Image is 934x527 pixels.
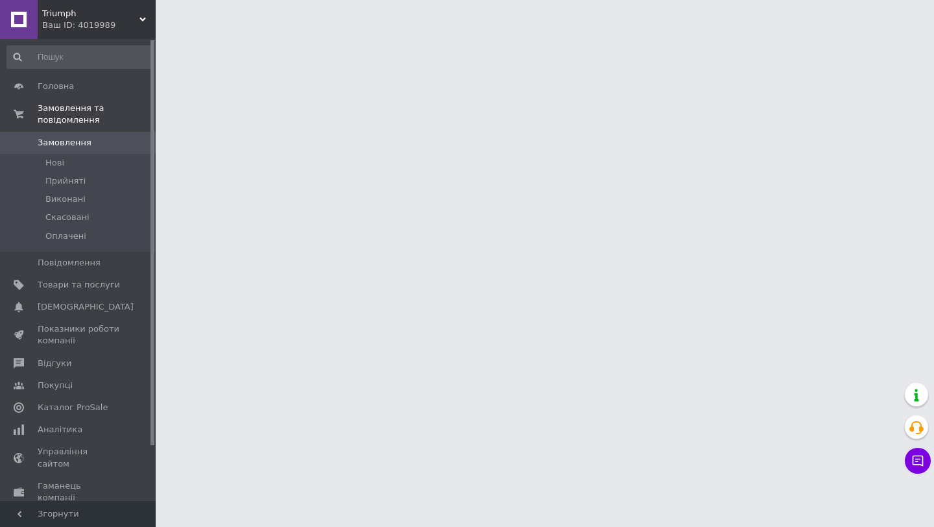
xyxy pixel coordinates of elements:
[38,480,120,504] span: Гаманець компанії
[45,175,86,187] span: Прийняті
[38,446,120,469] span: Управління сайтом
[38,137,91,149] span: Замовлення
[6,45,153,69] input: Пошук
[45,157,64,169] span: Нові
[38,380,73,391] span: Покупці
[38,424,82,435] span: Аналітика
[38,301,134,313] span: [DEMOGRAPHIC_DATA]
[38,358,71,369] span: Відгуки
[38,402,108,413] span: Каталог ProSale
[38,257,101,269] span: Повідомлення
[38,103,156,126] span: Замовлення та повідомлення
[45,212,90,223] span: Скасовані
[38,80,74,92] span: Головна
[42,19,156,31] div: Ваш ID: 4019989
[45,230,86,242] span: Оплачені
[38,279,120,291] span: Товари та послуги
[42,8,139,19] span: Triumph
[45,193,86,205] span: Виконані
[38,323,120,347] span: Показники роботи компанії
[905,448,931,474] button: Чат з покупцем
